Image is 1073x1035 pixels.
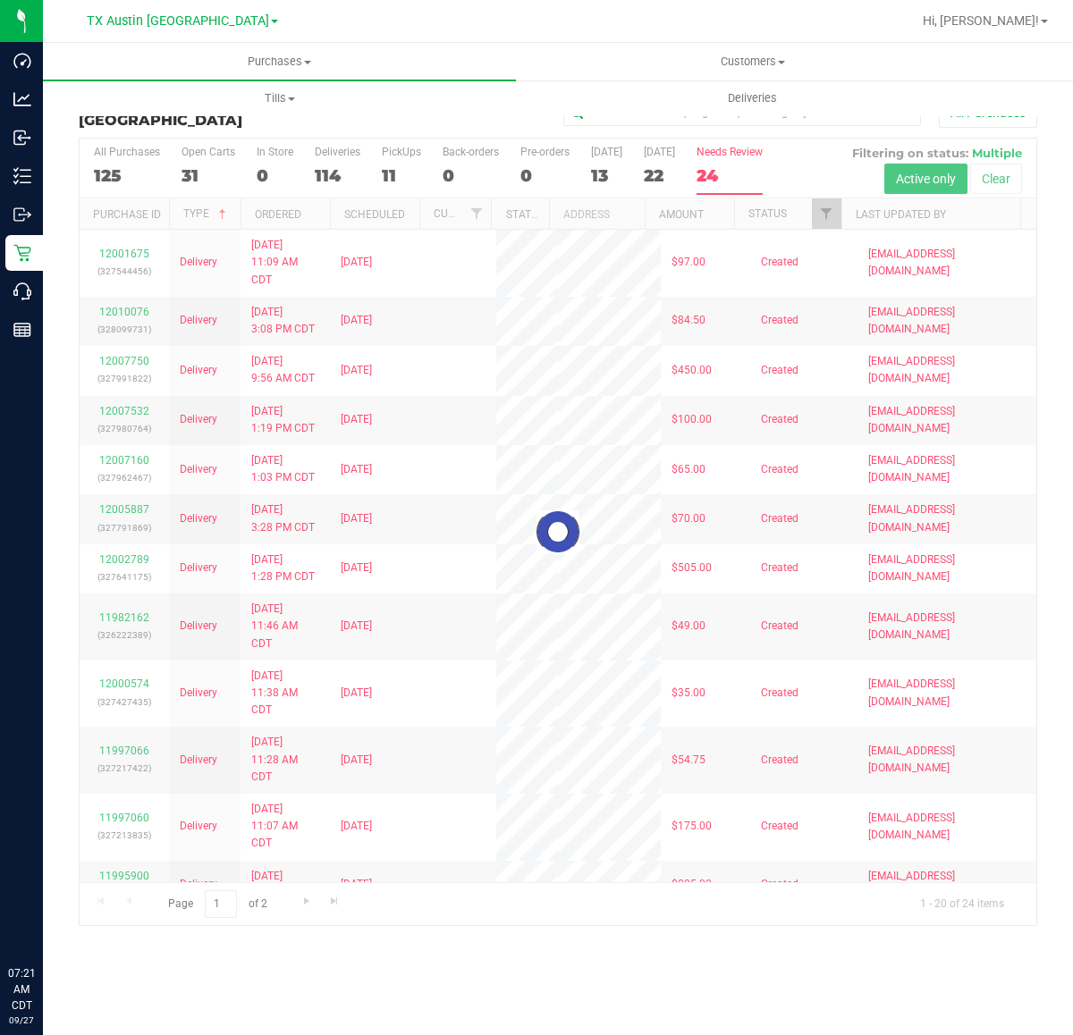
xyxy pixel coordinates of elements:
inline-svg: Outbound [13,206,31,223]
inline-svg: Retail [13,244,31,262]
p: 07:21 AM CDT [8,965,35,1014]
inline-svg: Dashboard [13,52,31,70]
p: 09/27 [8,1014,35,1027]
inline-svg: Analytics [13,90,31,108]
span: Deliveries [704,90,801,106]
iframe: Resource center [18,892,72,946]
h3: Purchase Summary: [79,97,398,128]
a: Deliveries [516,80,989,117]
span: Purchases [43,54,516,70]
span: Tills [44,90,515,106]
inline-svg: Inventory [13,167,31,185]
a: Purchases [43,43,516,80]
span: Hi, [PERSON_NAME]! [923,13,1039,28]
inline-svg: Reports [13,321,31,339]
inline-svg: Call Center [13,282,31,300]
span: Customers [517,54,988,70]
inline-svg: Inbound [13,129,31,147]
a: Tills [43,80,516,117]
span: TX Austin [GEOGRAPHIC_DATA] [87,13,269,29]
a: Customers [516,43,989,80]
